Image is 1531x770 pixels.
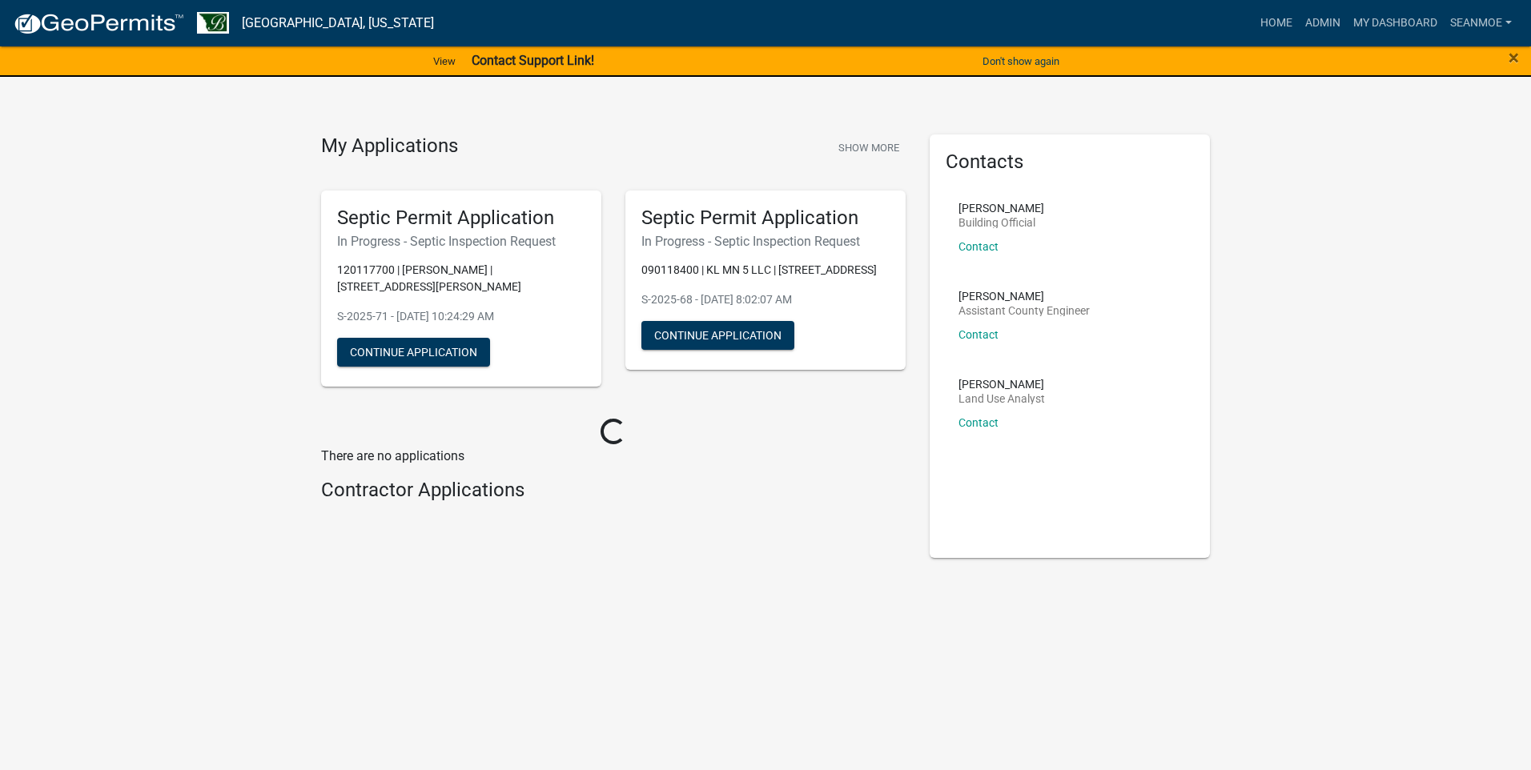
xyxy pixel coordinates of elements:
[641,291,890,308] p: S-2025-68 - [DATE] 8:02:07 AM
[958,291,1090,302] p: [PERSON_NAME]
[976,48,1066,74] button: Don't show again
[958,379,1045,390] p: [PERSON_NAME]
[427,48,462,74] a: View
[337,207,585,230] h5: Septic Permit Application
[472,53,594,68] strong: Contact Support Link!
[321,479,906,508] wm-workflow-list-section: Contractor Applications
[958,393,1045,404] p: Land Use Analyst
[958,416,999,429] a: Contact
[337,234,585,249] h6: In Progress - Septic Inspection Request
[1444,8,1518,38] a: SeanMoe
[641,321,794,350] button: Continue Application
[832,134,906,161] button: Show More
[958,203,1044,214] p: [PERSON_NAME]
[958,217,1044,228] p: Building Official
[321,479,906,502] h4: Contractor Applications
[641,207,890,230] h5: Septic Permit Application
[242,10,434,37] a: [GEOGRAPHIC_DATA], [US_STATE]
[337,262,585,295] p: 120117700 | [PERSON_NAME] | [STREET_ADDRESS][PERSON_NAME]
[321,447,906,466] p: There are no applications
[337,338,490,367] button: Continue Application
[958,240,999,253] a: Contact
[1254,8,1299,38] a: Home
[641,262,890,279] p: 090118400 | KL MN 5 LLC | [STREET_ADDRESS]
[321,134,458,158] h4: My Applications
[1299,8,1347,38] a: Admin
[1347,8,1444,38] a: My Dashboard
[1509,48,1519,67] button: Close
[958,305,1090,316] p: Assistant County Engineer
[641,234,890,249] h6: In Progress - Septic Inspection Request
[337,308,585,325] p: S-2025-71 - [DATE] 10:24:29 AM
[958,328,999,341] a: Contact
[946,150,1194,174] h5: Contacts
[1509,46,1519,69] span: ×
[197,12,229,34] img: Benton County, Minnesota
